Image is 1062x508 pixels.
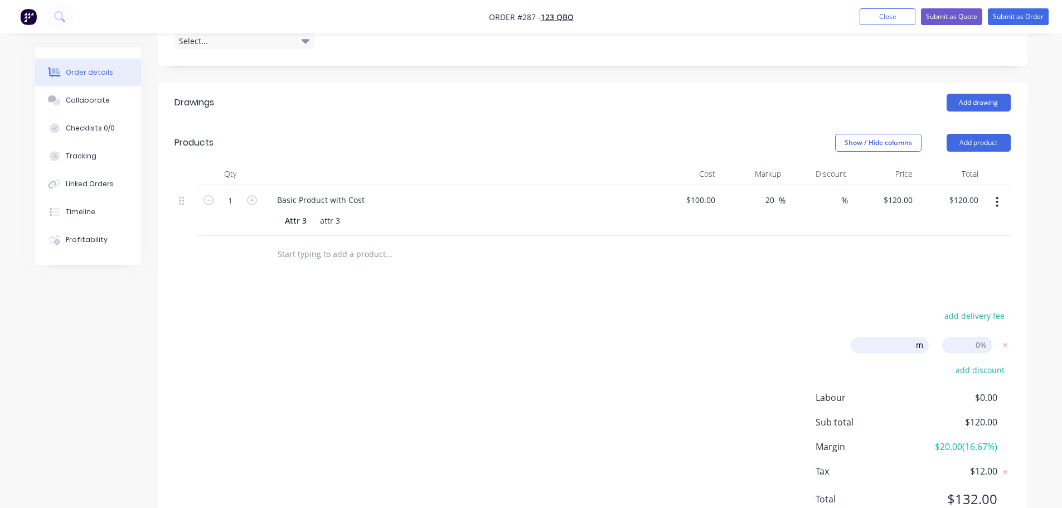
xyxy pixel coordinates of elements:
div: Order details [66,67,113,78]
div: Collaborate [66,95,110,105]
div: Tracking [66,151,96,161]
div: Profitability [66,235,108,245]
span: $12.00 [914,465,997,478]
span: Tax [816,465,915,478]
div: Products [174,136,214,149]
div: Total [917,163,983,185]
input: 0% [942,337,992,354]
span: Total [816,492,915,506]
div: Cost [654,163,720,185]
button: Show / Hide columns [835,134,922,152]
input: Start typing to add a product... [277,243,500,265]
span: Sub total [816,415,915,429]
span: $120.00 [914,415,997,429]
a: 123 QBO [541,12,574,22]
button: Add product [947,134,1011,152]
div: Timeline [66,207,95,217]
button: Collaborate [35,86,141,114]
button: Timeline [35,198,141,226]
input: Markup name (Optional) [851,337,929,354]
button: Linked Orders [35,170,141,198]
span: $0.00 [914,391,997,404]
button: add discount [950,362,1011,378]
div: Checklists 0/0 [66,123,115,133]
button: Close [860,8,915,25]
span: Order #287 - [489,12,541,22]
div: Drawings [174,96,214,109]
button: Profitability [35,226,141,254]
button: Add drawing [947,94,1011,112]
div: Attr 3 [280,212,311,229]
button: Order details [35,59,141,86]
span: % [841,194,848,207]
span: Margin [816,440,915,453]
div: Discount [785,163,851,185]
div: Basic Product with Cost [268,192,374,208]
div: Linked Orders [66,179,114,189]
button: Tracking [35,142,141,170]
div: Markup [720,163,785,185]
span: Labour [816,391,915,404]
div: Select... [174,32,314,49]
img: Factory [20,8,37,25]
button: Submit as Quote [921,8,982,25]
button: Checklists 0/0 [35,114,141,142]
span: $20.00 ( 16.67 %) [914,440,997,453]
div: attr 3 [316,212,345,229]
span: % [779,194,785,207]
button: add delivery fee [939,308,1011,323]
div: Qty [197,163,264,185]
div: Price [851,163,917,185]
button: Submit as Order [988,8,1049,25]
